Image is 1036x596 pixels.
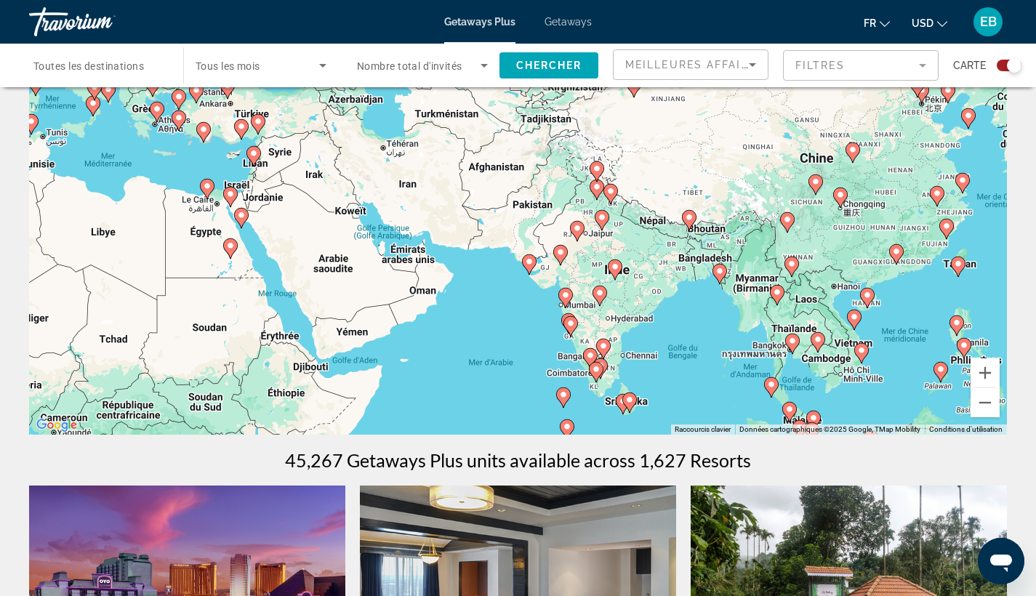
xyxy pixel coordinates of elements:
button: Change language [864,12,890,33]
span: Nombre total d'invités [357,60,462,72]
span: Chercher [516,60,582,71]
span: Données cartographiques ©2025 Google, TMap Mobility [739,425,920,433]
button: Raccourcis clavier [675,424,731,435]
a: Getaways [545,16,592,28]
iframe: Bouton de lancement de la fenêtre de messagerie [978,538,1024,584]
span: fr [864,17,876,29]
a: Travorium [29,3,174,41]
a: Getaways Plus [444,16,515,28]
h1: 45,267 Getaways Plus units available across 1,627 Resorts [285,449,751,471]
a: Conditions d'utilisation (s'ouvre dans un nouvel onglet) [929,425,1003,433]
span: EB [980,15,997,29]
a: Ouvrir cette zone dans Google Maps (dans une nouvelle fenêtre) [33,416,81,435]
mat-select: Sort by [625,56,756,73]
button: User Menu [969,7,1007,37]
span: Meilleures affaires [625,59,765,71]
span: USD [912,17,933,29]
button: Change currency [912,12,947,33]
img: Google [33,416,81,435]
span: Toutes les destinations [33,60,144,72]
button: Zoom avant [971,358,1000,387]
button: Zoom arrière [971,388,1000,417]
span: Tous les mois [196,60,260,72]
button: Filter [783,49,939,81]
button: Chercher [499,52,598,78]
span: Carte [953,55,986,76]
